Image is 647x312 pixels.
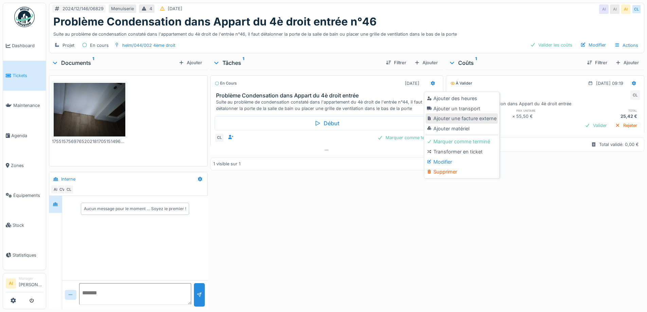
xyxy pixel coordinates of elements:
div: 1755157569765202181705151496231.jpg [52,138,127,145]
div: Marquer comme terminé [426,136,498,147]
div: À valider [450,80,472,86]
span: Statistiques [13,252,43,258]
div: Ajouter [176,58,205,67]
div: Intervention [450,90,488,98]
div: En cours [90,42,109,49]
div: Ajouter des heures [426,93,498,104]
div: En cours [215,80,237,86]
div: Filtrer [383,58,409,67]
div: Documents [52,59,176,67]
span: Dashboard [12,42,43,49]
div: Projet [62,42,74,49]
div: Transformer en ticket [426,147,498,157]
div: Rejeter [612,121,640,130]
h1: Problème Condensation dans Appart du 4è droit entrée n°46 [53,15,377,28]
div: 25,42 € [578,113,640,120]
div: Suite au problème de condensation constaté dans l'appartement du 4è droit de l'entrée n°46, il fa... [53,28,640,37]
div: 4 [149,5,152,12]
div: Total validé: 0,00 € [599,141,639,148]
div: Début [215,116,438,130]
div: Valider les coûts [527,40,575,50]
div: × [512,113,517,120]
span: Zones [11,162,43,169]
h6: total [578,108,640,113]
span: Tickets [13,72,43,79]
li: AI [6,278,16,289]
div: Valider [582,121,610,130]
div: Ajouter une facture externe [426,113,498,124]
div: Interne [61,176,75,182]
span: Maintenance [13,102,43,109]
div: Modifier [426,157,498,167]
div: CV [57,185,67,194]
div: Tâches [213,59,380,67]
div: CL [630,90,640,100]
div: AI [610,4,619,14]
img: ar1eqffb1ipqnrwx2kr0sgcjfcf0 [54,83,125,136]
div: 55,50 € [516,113,578,120]
div: [DATE] [405,80,419,87]
div: [DATE] 09:19 [596,80,623,87]
div: AI [51,185,60,194]
div: 1 visible sur 1 [213,161,240,167]
div: helm/044/002 4ème droit [122,42,175,49]
div: [DATE] [168,5,182,12]
div: Ajouter matériel [426,124,498,134]
div: Ajouter un transport [426,104,498,114]
div: Suite au problème de condensation constaté dans l'appartement du 4è droit de l'entrée n°44, il fa... [216,99,440,112]
div: CL [632,4,641,14]
sup: 1 [475,59,477,67]
div: Menuiserie [111,5,134,12]
div: Coûts [449,59,581,67]
div: AI [599,4,609,14]
div: Actions [611,40,641,50]
span: Équipements [13,192,43,199]
div: 2024/12/146/06829 [62,5,104,12]
li: [PERSON_NAME] [19,276,43,291]
div: CL [64,185,74,194]
div: Manager [19,276,43,281]
div: CL [215,133,224,143]
div: Filtrer [584,58,610,67]
div: Ajouter [613,58,642,67]
sup: 1 [92,59,94,67]
h3: Problème Condensation dans Appart du 4è droit entrée [216,92,440,99]
div: AI [621,4,630,14]
div: Marquer comme terminé [375,133,439,142]
h6: prix unitaire [516,108,578,113]
span: Agenda [11,132,43,139]
div: Aucun message pour le moment … Soyez le premier ! [84,206,186,212]
div: Modifier [578,40,609,50]
span: Stock [13,222,43,228]
sup: 1 [242,59,244,67]
div: Problème Condensation dans Appart du 4è droit entrée [450,100,571,107]
div: Ajouter [412,58,441,67]
div: Supprimer [426,167,498,177]
img: Badge_color-CXgf-gQk.svg [14,7,35,27]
